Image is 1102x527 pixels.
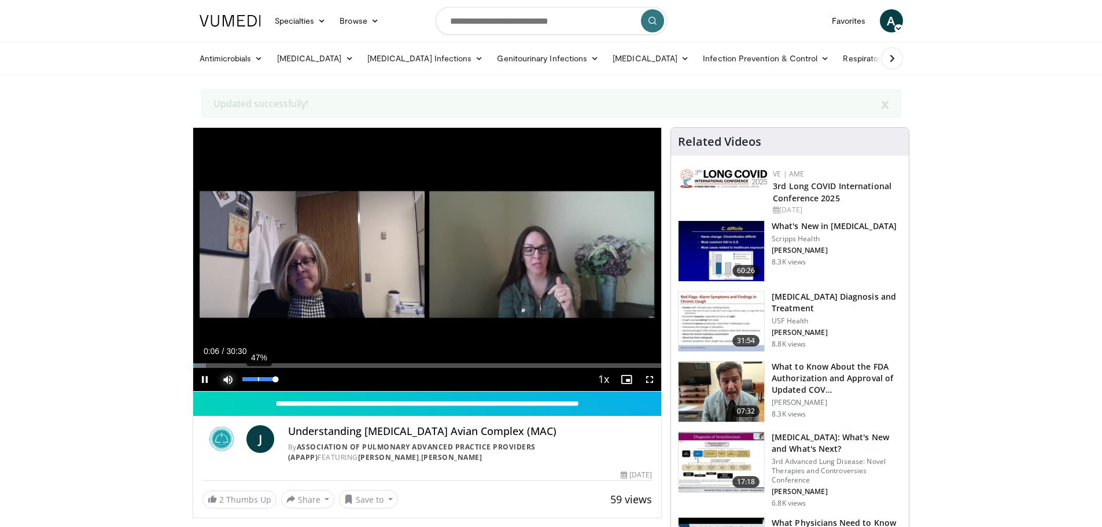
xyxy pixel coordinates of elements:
[339,490,398,508] button: Save to
[880,9,903,32] a: A
[678,220,902,282] a: 60:26 What's New in [MEDICAL_DATA] Scripps Health [PERSON_NAME] 8.3K views
[773,169,804,179] a: VE | AME
[772,398,902,407] p: [PERSON_NAME]
[772,487,902,496] p: [PERSON_NAME]
[333,9,386,32] a: Browse
[732,406,760,417] span: 07:32
[268,9,333,32] a: Specialties
[288,442,536,462] a: Association of Pulmonary Advanced Practice Providers (APAPP)
[621,470,652,480] div: [DATE]
[246,425,274,453] a: J
[836,47,943,70] a: Respiratory Infections
[242,377,275,381] div: Volume Level
[216,368,239,391] button: Mute
[732,335,760,347] span: 31:54
[219,494,224,505] span: 2
[358,452,419,462] a: [PERSON_NAME]
[772,361,902,396] h3: What to Know About the FDA Authorization and Approval of Updated COV…
[772,316,902,326] p: USF Health
[696,47,836,70] a: Infection Prevention & Control
[772,257,806,267] p: 8.3K views
[732,476,760,488] span: 17:18
[679,292,764,352] img: 912d4c0c-18df-4adc-aa60-24f51820003e.150x105_q85_crop-smart_upscale.jpg
[678,432,902,508] a: 17:18 [MEDICAL_DATA]: What's New and What's Next? 3rd Advanced Lung Disease: Novel Therapies and ...
[772,291,902,314] h3: [MEDICAL_DATA] Diagnosis and Treatment
[200,15,261,27] img: VuMedi Logo
[281,490,335,508] button: Share
[490,47,606,70] a: Genitourinary Infections
[193,368,216,391] button: Pause
[202,491,277,508] a: 2 Thumbs Up
[772,457,902,485] p: 3rd Advanced Lung Disease: Novel Therapies and Controversies Conference
[421,452,482,462] a: [PERSON_NAME]
[193,47,270,70] a: Antimicrobials
[825,9,873,32] a: Favorites
[678,291,902,352] a: 31:54 [MEDICAL_DATA] Diagnosis and Treatment USF Health [PERSON_NAME] 8.8K views
[606,47,696,70] a: [MEDICAL_DATA]
[678,361,902,422] a: 07:32 What to Know About the FDA Authorization and Approval of Updated COV… [PERSON_NAME] 8.3K views
[772,499,806,508] p: 6.8K views
[202,425,242,453] img: Association of Pulmonary Advanced Practice Providers (APAPP)
[772,432,902,455] h3: [MEDICAL_DATA]: What's New and What's Next?
[773,205,900,215] div: [DATE]
[288,442,653,463] div: By FEATURING ,
[360,47,491,70] a: [MEDICAL_DATA] Infections
[270,47,360,70] a: [MEDICAL_DATA]
[772,410,806,419] p: 8.3K views
[193,363,662,368] div: Progress Bar
[226,347,246,356] span: 30:30
[679,221,764,281] img: 8828b190-63b7-4755-985f-be01b6c06460.150x105_q85_crop-smart_upscale.jpg
[773,180,891,204] a: 3rd Long COVID International Conference 2025
[772,246,897,255] p: [PERSON_NAME]
[680,169,767,188] img: a2792a71-925c-4fc2-b8ef-8d1b21aec2f7.png.150x105_q85_autocrop_double_scale_upscale_version-0.2.jpg
[772,328,902,337] p: [PERSON_NAME]
[436,7,667,35] input: Search topics, interventions
[772,340,806,349] p: 8.8K views
[678,135,761,149] h4: Related Videos
[201,89,901,118] div: Updated successfully!
[772,220,897,232] h3: What's New in [MEDICAL_DATA]
[222,347,224,356] span: /
[592,368,615,391] button: Playback Rate
[610,492,652,506] span: 59 views
[288,425,653,438] h4: Understanding [MEDICAL_DATA] Avian Complex (MAC)
[193,128,662,392] video-js: Video Player
[204,347,219,356] span: 0:06
[732,265,760,277] span: 60:26
[679,362,764,422] img: a1e50555-b2fd-4845-bfdc-3eac51376964.150x105_q85_crop-smart_upscale.jpg
[679,432,764,492] img: 8723abe7-f9a9-4f6c-9b26-6bd057632cd6.150x105_q85_crop-smart_upscale.jpg
[615,368,638,391] button: Enable picture-in-picture mode
[638,368,661,391] button: Fullscreen
[881,97,889,110] button: x
[772,234,897,244] p: Scripps Health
